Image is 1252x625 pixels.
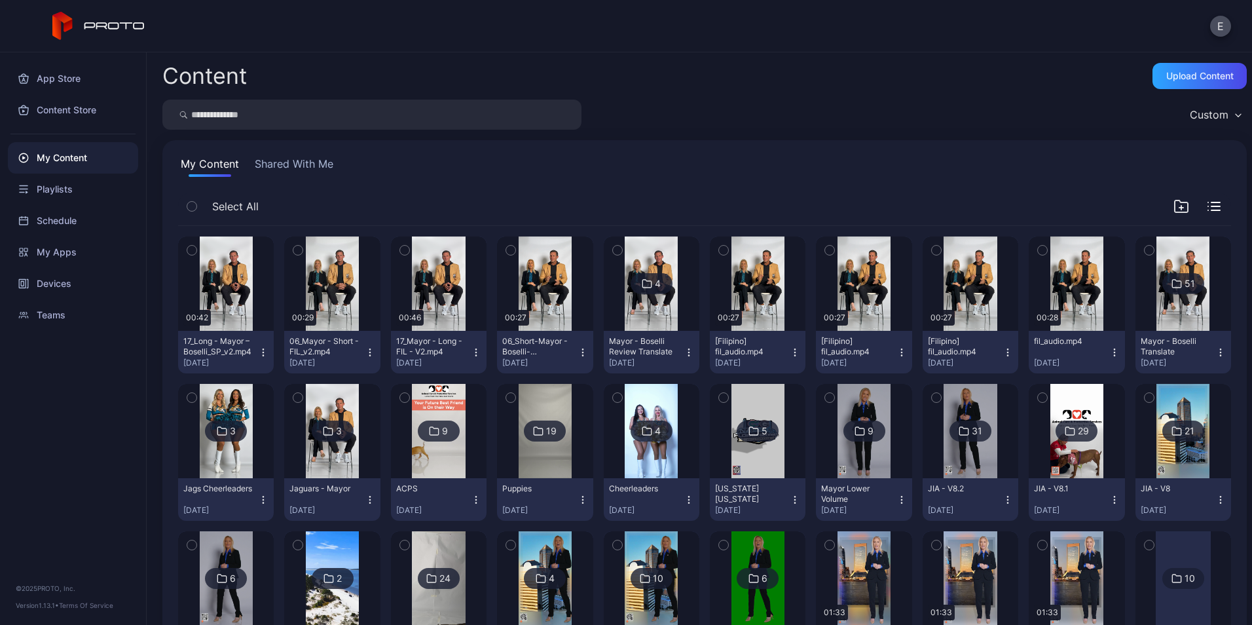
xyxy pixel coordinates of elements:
a: My Apps [8,237,138,268]
div: [DATE] [609,505,684,516]
div: 24 [439,573,451,584]
div: [DATE] [1034,358,1109,368]
button: Upload Content [1152,63,1247,89]
button: Jags Cheerleaders[DATE] [178,478,274,521]
button: Puppies[DATE] [497,478,593,521]
button: JIA - V8.1[DATE] [1029,478,1124,521]
button: [Filipino] fil_audio.mp4[DATE] [710,331,805,373]
a: My Content [8,142,138,174]
button: Mayor - Boselli Translate[DATE] [1135,331,1231,373]
div: [DATE] [1034,505,1109,516]
div: JIA - V8 [1141,483,1213,494]
div: [DATE] [1141,358,1215,368]
button: Mayor Lower Volume[DATE] [816,478,911,521]
button: Shared With Me [252,156,336,177]
span: Select All [212,199,259,214]
div: 6 [762,573,767,584]
div: 3 [336,425,342,437]
button: 06_Short-Mayor - Boselli-football_SP_v2.mp4[DATE] [497,331,593,373]
a: Teams [8,299,138,331]
div: [DATE] [715,358,790,368]
div: © 2025 PROTO, Inc. [16,583,130,594]
div: Custom [1190,108,1228,121]
div: Mayor - Boselli Review Translate [609,336,681,357]
div: 5 [762,425,767,437]
div: [DATE] [821,505,896,516]
button: 17_Mayor - Long - FIL - V2.mp4[DATE] [391,331,487,373]
span: Version 1.13.1 • [16,601,59,609]
div: [Filipino] fil_audio.mp4 [715,336,787,357]
div: JIA - V8.1 [1034,483,1106,494]
div: 6 [230,573,236,584]
div: 29 [1078,425,1089,437]
button: My Content [178,156,242,177]
div: 2 [337,573,342,584]
div: JIA - V8.2 [928,483,1000,494]
div: [DATE] [928,358,1003,368]
div: [DATE] [183,358,258,368]
div: 4 [549,573,555,584]
div: [DATE] [715,505,790,516]
button: fil_audio.mp4[DATE] [1029,331,1124,373]
button: 17_Long - Mayor – Boselli_SP_v2.mp4[DATE] [178,331,274,373]
button: [US_STATE] [US_STATE][DATE] [710,478,805,521]
div: Mayor Lower Volume [821,483,893,504]
div: [DATE] [396,505,471,516]
div: [DATE] [928,505,1003,516]
div: 31 [972,425,982,437]
div: [Filipino] fil_audio.mp4 [928,336,1000,357]
div: Puppies [502,483,574,494]
div: 4 [655,278,661,290]
div: 10 [1185,573,1195,584]
a: App Store [8,63,138,94]
div: 19 [546,425,557,437]
div: 06_Mayor - Short - FIL_v2.mp4 [289,336,361,357]
div: [Filipino] fil_audio.mp4 [821,336,893,357]
button: 06_Mayor - Short - FIL_v2.mp4[DATE] [284,331,380,373]
div: 4 [655,425,661,437]
div: 21 [1185,425,1194,437]
a: Schedule [8,205,138,237]
a: Devices [8,268,138,299]
div: 51 [1185,278,1195,290]
div: [DATE] [502,505,577,516]
div: Jaguars - Mayor [289,483,361,494]
a: Playlists [8,174,138,205]
div: [DATE] [1141,505,1215,516]
div: [DATE] [609,358,684,368]
button: [Filipino] fil_audio.mp4[DATE] [923,331,1018,373]
button: JIA - V8.2[DATE] [923,478,1018,521]
div: Cheerleaders [609,483,681,494]
button: Custom [1183,100,1247,130]
a: Content Store [8,94,138,126]
div: [DATE] [289,505,364,516]
div: ACPS [396,483,468,494]
a: Terms Of Service [59,601,113,609]
div: 3 [230,425,236,437]
div: [DATE] [502,358,577,368]
div: [DATE] [821,358,896,368]
button: E [1210,16,1231,37]
button: Jaguars - Mayor[DATE] [284,478,380,521]
div: 9 [442,425,448,437]
div: Upload Content [1166,71,1234,81]
button: ACPS[DATE] [391,478,487,521]
div: Jags Cheerleaders [183,483,255,494]
div: 10 [653,573,663,584]
div: Mayor - Boselli Translate [1141,336,1213,357]
button: JIA - V8[DATE] [1135,478,1231,521]
button: Cheerleaders[DATE] [604,478,699,521]
div: [DATE] [396,358,471,368]
div: 17_Long - Mayor – Boselli_SP_v2.mp4 [183,336,255,357]
div: [DATE] [183,505,258,516]
div: 9 [868,425,874,437]
div: Content [162,65,247,87]
button: Mayor - Boselli Review Translate[DATE] [604,331,699,373]
div: Florida Georgia [715,483,787,504]
div: 06_Short-Mayor - Boselli-football_SP_v2.mp4 [502,336,574,357]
